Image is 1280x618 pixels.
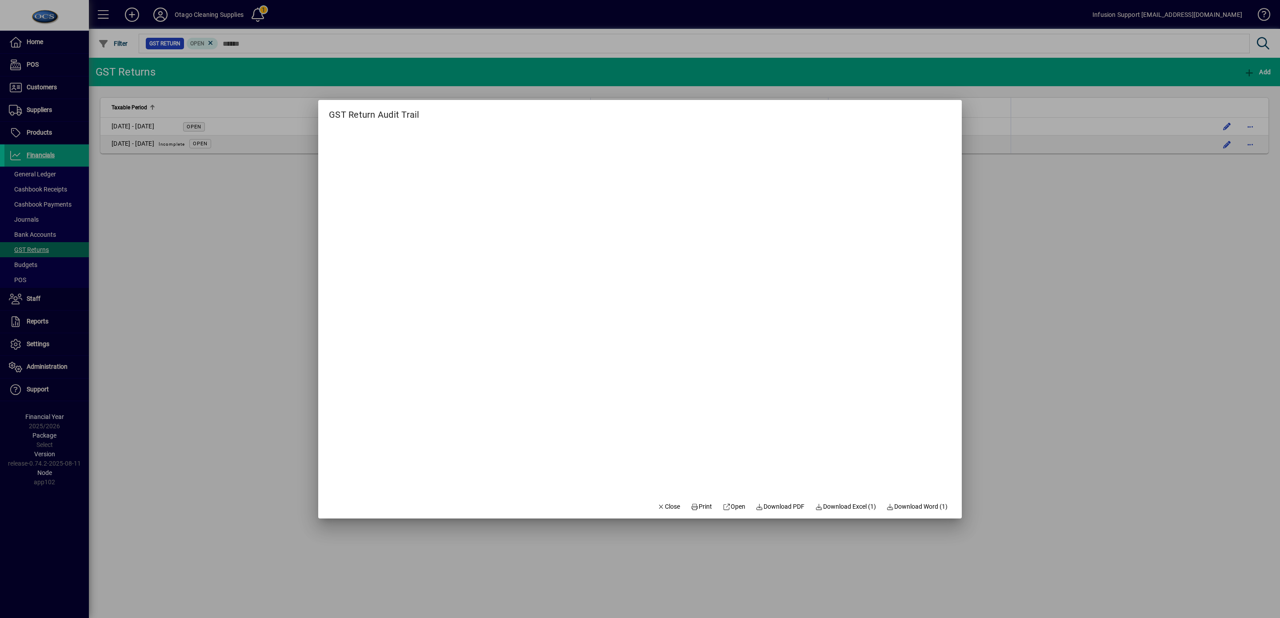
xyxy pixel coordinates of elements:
a: Download PDF [752,499,808,515]
span: Print [691,502,712,511]
span: Download PDF [756,502,805,511]
a: Open [719,499,749,515]
span: Download Excel (1) [815,502,876,511]
button: Print [687,499,716,515]
span: Download Word (1) [887,502,948,511]
h2: GST Return Audit Trail [318,100,430,122]
span: Close [657,502,680,511]
button: Close [654,499,684,515]
button: Download Word (1) [883,499,952,515]
button: Download Excel (1) [812,499,880,515]
span: Open [723,502,745,511]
